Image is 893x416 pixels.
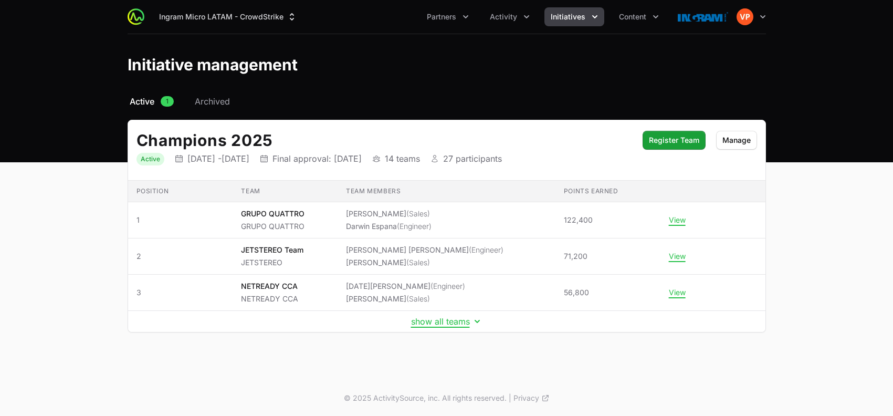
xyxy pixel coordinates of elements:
span: Register Team [649,134,699,147]
p: © 2025 ActivitySource, inc. All rights reserved. [344,393,507,403]
p: JETSTEREO Team [241,245,303,255]
th: Points earned [555,181,660,202]
span: Content [619,12,646,22]
span: | [509,393,511,403]
p: GRUPO QUATTRO [241,209,304,219]
p: 27 participants [443,153,502,164]
p: Final approval: [DATE] [272,153,362,164]
p: GRUPO QUATTRO [241,221,304,232]
span: (Sales) [406,258,430,267]
div: Initiative details [128,120,766,332]
img: ActivitySource [128,8,144,25]
th: Team [233,181,338,202]
li: [DATE][PERSON_NAME] [346,281,465,292]
p: [DATE] - [DATE] [187,153,249,164]
a: Active1 [128,95,176,108]
img: Vanessa ParedesAyala [737,8,753,25]
li: [PERSON_NAME] [346,257,503,268]
a: Archived [193,95,232,108]
nav: Initiative activity log navigation [128,95,766,108]
span: Archived [195,95,230,108]
span: 2 [136,251,225,262]
div: Activity menu [484,7,536,26]
div: Supplier switch menu [153,7,303,26]
button: Activity [484,7,536,26]
span: (Engineer) [397,222,432,231]
li: [PERSON_NAME] [PERSON_NAME] [346,245,503,255]
div: Partners menu [421,7,475,26]
li: [PERSON_NAME] [346,294,465,304]
span: Partners [427,12,456,22]
button: Manage [716,131,757,150]
button: Partners [421,7,475,26]
span: (Sales) [406,294,430,303]
span: Active [130,95,154,108]
div: Content menu [613,7,665,26]
button: Register Team [643,131,706,150]
th: Team members [338,181,555,202]
div: Initiatives menu [544,7,604,26]
a: Privacy [513,393,550,403]
span: 56,800 [564,287,589,298]
span: Activity [490,12,517,22]
button: Content [613,7,665,26]
th: Position [128,181,233,202]
button: View [669,215,686,225]
span: 122,400 [564,215,593,225]
span: 3 [136,287,225,298]
img: Ingram Micro LATAM [678,6,728,27]
button: show all teams [411,316,482,327]
button: View [669,252,686,261]
p: NETREADY CCA [241,281,298,292]
span: Manage [722,134,751,147]
span: (Sales) [406,209,430,218]
span: 71,200 [564,251,587,262]
h1: Initiative management [128,55,298,74]
button: View [669,288,686,297]
li: Darwin Espana [346,221,432,232]
p: 14 teams [385,153,420,164]
div: Main navigation [144,7,665,26]
span: (Engineer) [469,245,503,254]
span: (Engineer) [430,282,465,290]
p: NETREADY CCA [241,294,298,304]
button: Ingram Micro LATAM - CrowdStrike [153,7,303,26]
span: Initiatives [551,12,585,22]
li: [PERSON_NAME] [346,209,432,219]
span: 1 [136,215,225,225]
h2: Champions 2025 [136,131,632,150]
button: Initiatives [544,7,604,26]
span: 1 [161,96,174,107]
p: JETSTEREO [241,257,303,268]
